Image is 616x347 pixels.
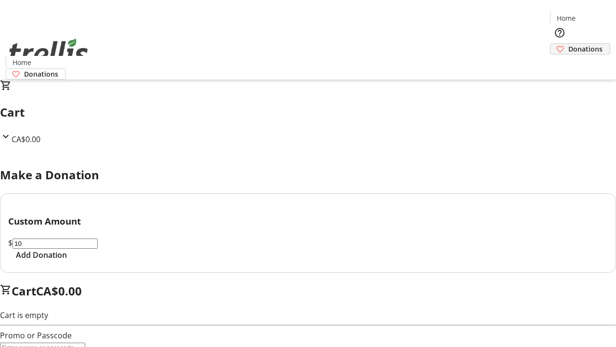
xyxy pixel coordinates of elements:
h3: Custom Amount [8,214,608,228]
img: Orient E2E Organization Nbk93mkP23's Logo [6,28,91,76]
a: Donations [6,68,66,80]
a: Donations [550,43,610,54]
input: Donation Amount [13,239,98,249]
span: Donations [568,44,603,54]
button: Help [550,23,569,42]
span: CA$0.00 [12,134,40,145]
span: $ [8,238,13,248]
button: Cart [550,54,569,74]
span: Home [557,13,576,23]
span: Donations [24,69,58,79]
a: Home [551,13,581,23]
span: Home [13,57,31,67]
button: Add Donation [8,249,75,261]
span: Add Donation [16,249,67,261]
span: CA$0.00 [36,283,82,299]
a: Home [6,57,37,67]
